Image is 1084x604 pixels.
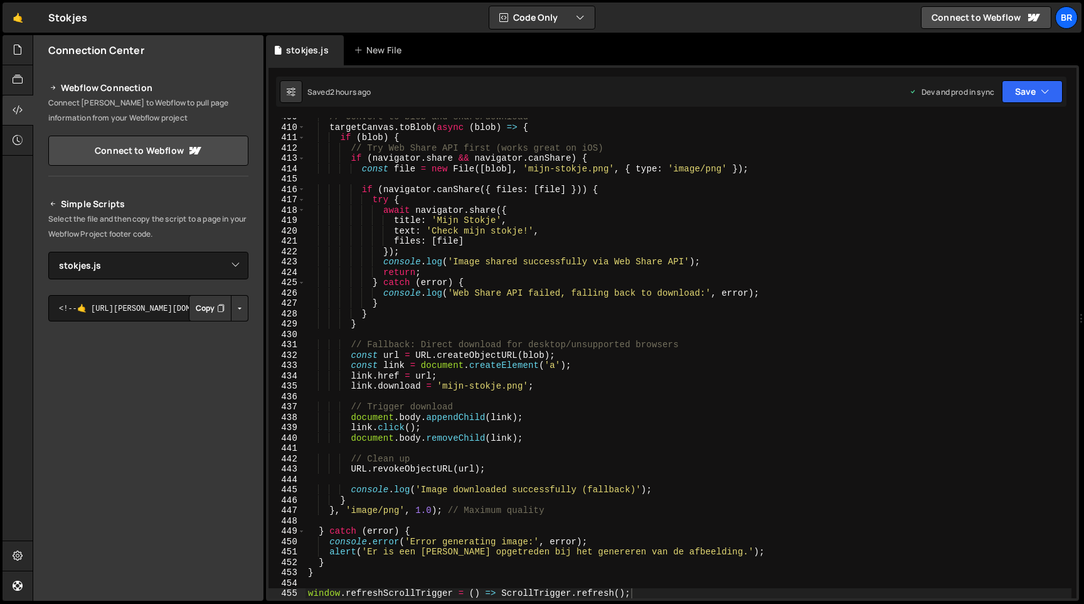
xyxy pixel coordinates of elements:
[268,340,306,350] div: 431
[268,257,306,267] div: 423
[268,392,306,402] div: 436
[268,164,306,175] div: 414
[268,247,306,257] div: 422
[286,44,329,57] div: stokjes.js
[268,423,306,433] div: 439
[268,236,306,247] div: 421
[268,526,306,537] div: 449
[268,132,306,143] div: 411
[268,475,306,485] div: 444
[330,87,371,97] div: 2 hours ago
[489,6,595,29] button: Code Only
[48,136,248,166] a: Connect to Webflow
[48,463,250,576] iframe: YouTube video player
[268,185,306,195] div: 416
[268,195,306,205] div: 417
[48,212,248,242] p: Select the file and then copy the script to a page in your Webflow Project footer code.
[268,454,306,465] div: 442
[48,342,250,455] iframe: YouTube video player
[268,547,306,558] div: 451
[268,330,306,340] div: 430
[268,215,306,226] div: 419
[268,402,306,413] div: 437
[268,464,306,475] div: 443
[268,433,306,444] div: 440
[268,485,306,495] div: 445
[268,578,306,589] div: 454
[268,588,306,599] div: 455
[1055,6,1078,29] a: br
[48,10,87,25] div: Stokjes
[48,80,248,95] h2: Webflow Connection
[268,267,306,278] div: 424
[268,505,306,516] div: 447
[268,278,306,288] div: 425
[268,288,306,299] div: 426
[48,95,248,126] p: Connect [PERSON_NAME] to Webflow to pull page information from your Webflow project
[268,443,306,454] div: 441
[268,226,306,237] div: 420
[268,413,306,423] div: 438
[1002,80,1063,103] button: Save
[268,495,306,506] div: 446
[189,295,231,321] button: Copy
[268,298,306,309] div: 427
[268,558,306,568] div: 452
[921,6,1051,29] a: Connect to Webflow
[909,87,994,97] div: Dev and prod in sync
[268,371,306,382] div: 434
[48,295,248,321] textarea: <!--🤙 [URL][PERSON_NAME][DOMAIN_NAME]> <script>document.addEventListener("DOMContentLoaded", func...
[354,44,406,57] div: New File
[48,43,144,57] h2: Connection Center
[268,205,306,216] div: 418
[268,309,306,320] div: 428
[189,295,248,321] div: Button group with nested dropdown
[307,87,371,97] div: Saved
[268,153,306,164] div: 413
[3,3,33,33] a: 🤙
[268,568,306,578] div: 453
[268,360,306,371] div: 433
[268,122,306,133] div: 410
[268,319,306,330] div: 429
[268,350,306,361] div: 432
[268,143,306,154] div: 412
[268,516,306,527] div: 448
[48,197,248,212] h2: Simple Scripts
[268,537,306,547] div: 450
[268,174,306,185] div: 415
[268,381,306,392] div: 435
